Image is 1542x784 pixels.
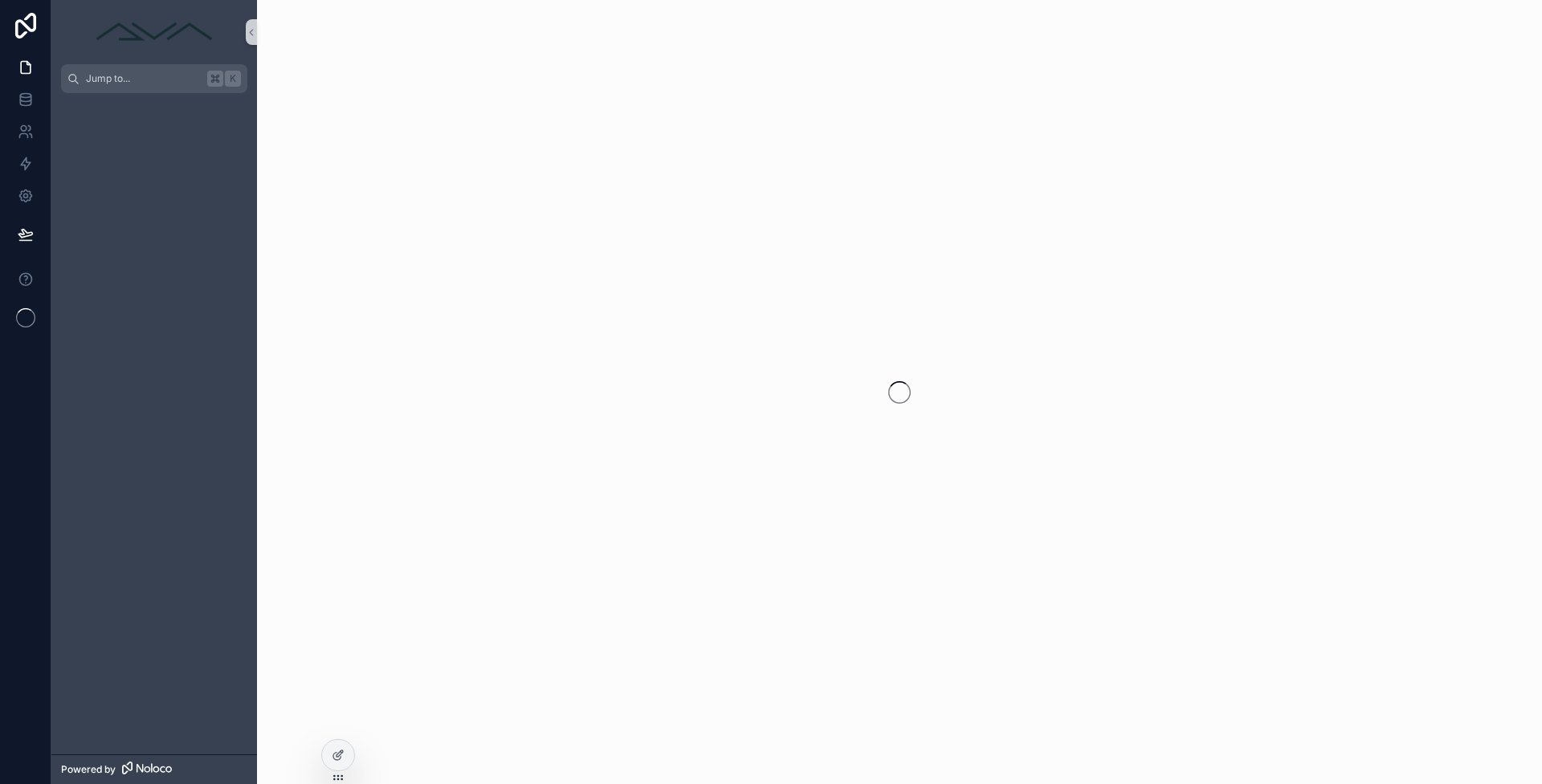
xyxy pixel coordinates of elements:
img: App logo [90,19,218,45]
a: Powered by [51,754,257,784]
span: Powered by [61,763,116,776]
div: scrollable content [51,93,257,122]
button: Jump to...K [61,64,247,93]
span: K [226,72,239,85]
span: Jump to... [86,72,201,85]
